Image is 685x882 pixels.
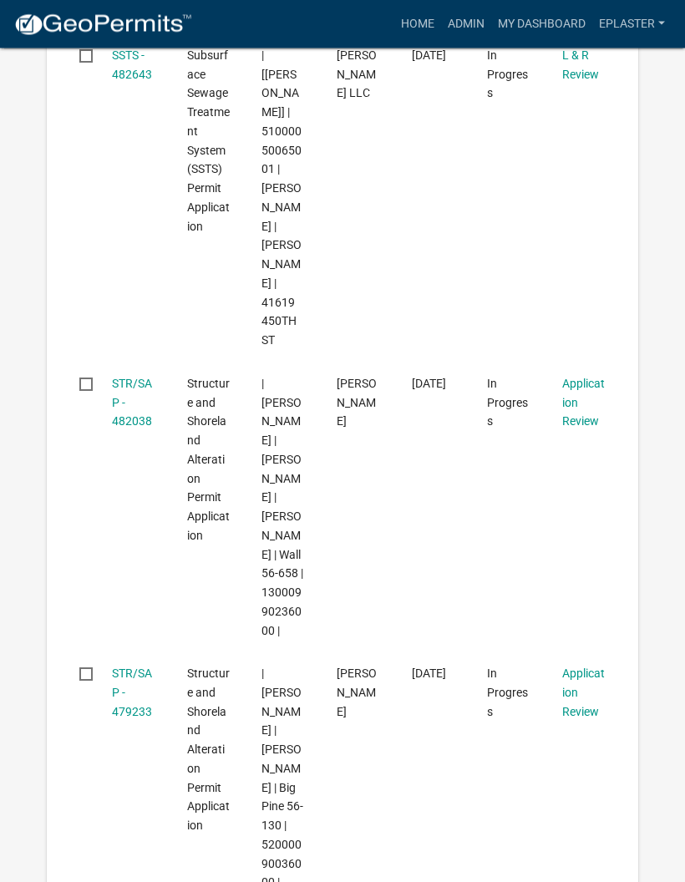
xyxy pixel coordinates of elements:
span: Amy Toy [337,378,377,429]
a: Admin [441,8,491,40]
span: 09/16/2025 [412,667,446,681]
span: | Elizabeth Plaster | DANIEL S TOY | AMY M TOY | Wall 56-658 | 13000990236000 | [261,378,303,638]
span: 09/23/2025 [412,49,446,63]
a: SSTS - 482643 [112,49,152,82]
span: 09/22/2025 [412,378,446,391]
a: My Dashboard [491,8,592,40]
a: Home [394,8,441,40]
a: STR/SAP - 479233 [112,667,152,719]
span: Subsurface Sewage Treatment System (SSTS) Permit Application [187,49,230,234]
span: Structure and Shoreland Alteration Permit Application [187,378,230,543]
span: In Progress [487,667,528,719]
span: In Progress [487,49,528,101]
span: Don Matz [337,667,377,719]
span: Structure and Shoreland Alteration Permit Application [187,667,230,833]
span: In Progress [487,378,528,429]
span: Roisum LLC [337,49,377,101]
a: STR/SAP - 482038 [112,378,152,429]
a: L & R Review [562,49,599,82]
a: Application Review [562,378,605,429]
span: | [Elizabeth Plaster] | 51000050065001 | MATTHEW A KAISER | ABBE S KAISER | 41619 450TH ST [261,49,302,347]
a: eplaster [592,8,672,40]
a: Application Review [562,667,605,719]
